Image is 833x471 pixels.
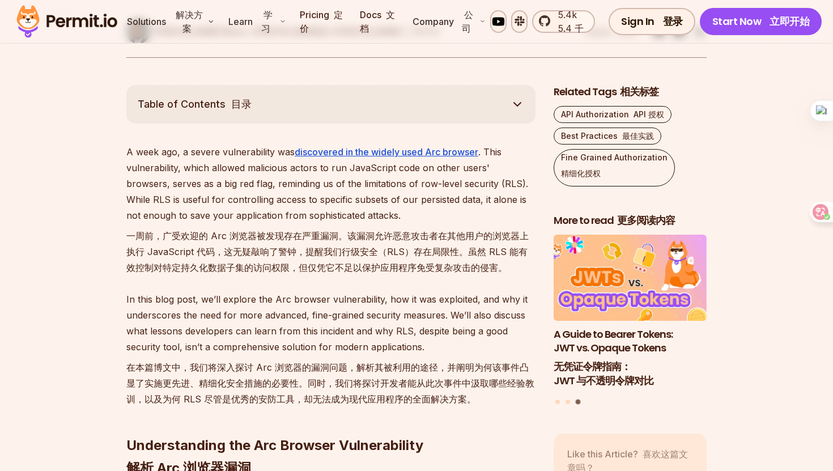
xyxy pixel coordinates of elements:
button: Solutions 解决方案 [122,3,219,40]
a: API Authorization API 授权 [554,106,671,123]
h2: More to read [554,214,707,228]
font: 登录 [663,14,683,28]
a: Pricing 定价 [295,3,351,40]
span: Table of Contents [138,96,252,112]
font: 相关标签 [620,84,658,99]
button: Learn 学习 [224,3,291,40]
font: 无凭证令牌指南：JWT 与不透明令牌对比 [554,359,653,388]
font: 一周前，广受欢迎的 Arc 浏览器被发现存在严重漏洞。该漏洞允许恶意攻击者在其他用户的浏览器上执行 JavaScript 代码，这无疑敲响了警钟，提醒我们行级安全（RLS）存在局限性。虽然 RL... [126,230,529,273]
font: 目录 [231,98,252,110]
a: Docs 文档 [355,3,403,40]
font: 公司 [462,9,473,34]
p: A week ago, a severe vulnerability was . This vulnerability, which allowed malicious actors to ru... [126,144,535,280]
a: Start Now 立即开始 [700,8,822,35]
font: 解决方案 [176,9,203,34]
div: Posts [554,235,707,406]
a: Best Practices 最佳实践 [554,128,661,145]
a: 5.4k 5.4 千 [532,10,595,33]
a: A Guide to Bearer Tokens: JWT vs. Opaque TokensA Guide to Bearer Tokens: JWT vs. Opaque Tokens无凭证... [554,235,707,393]
span: 5.4k [551,8,587,35]
img: Permit logo [11,2,122,41]
li: 3 of 3 [554,235,707,393]
font: 文档 [360,9,395,34]
font: API 授权 [634,109,664,119]
button: Table of Contents 目录 [126,85,535,124]
font: 更多阅读内容 [617,213,675,227]
img: A Guide to Bearer Tokens: JWT vs. Opaque Tokens [554,235,707,321]
h3: A Guide to Bearer Tokens: JWT vs. Opaque Tokens [554,328,707,393]
font: 在本篇博文中，我们将深入探讨 Arc 浏览器的漏洞问题，解析其被利用的途径，并阐明为何该事件凸显了实施更先进、精细化安全措施的必要性。同时，我们将探讨开发者能从此次事件中汲取哪些经验教训，以及为... [126,362,534,405]
font: 定价 [300,9,343,34]
p: In this blog post, we’ll explore the Arc browser vulnerability, how it was exploited, and why it ... [126,291,535,411]
a: Sign In 登录 [609,8,695,35]
button: Go to slide 1 [555,400,560,404]
h2: Related Tags [554,85,707,99]
button: Go to slide 3 [575,400,580,405]
font: 精细化授权 [561,168,601,178]
button: Company 公司 [408,3,491,40]
button: Go to slide 2 [566,400,570,404]
a: Fine Grained Authorization精细化授权 [554,149,675,186]
a: discovered in the widely used Arc browser [295,146,478,158]
font: 立即开始 [770,14,809,28]
font: 5.4 千 [558,23,584,34]
font: 最佳实践 [622,131,654,141]
font: 学习 [261,9,273,34]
